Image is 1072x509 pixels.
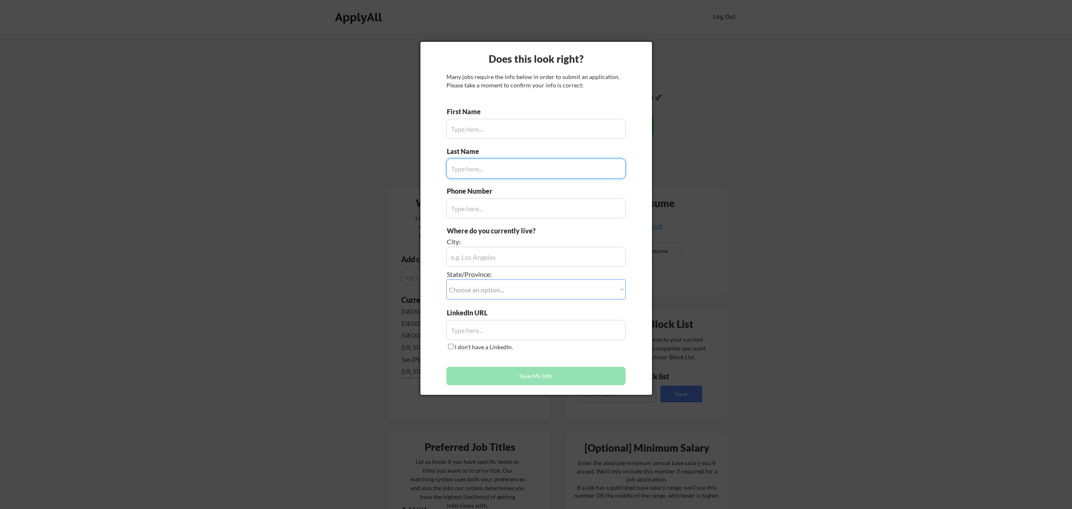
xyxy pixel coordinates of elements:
div: First Name [447,107,487,116]
div: Last Name [447,147,487,156]
label: I don't have a LinkedIn. [455,343,513,350]
div: Many jobs require the info below in order to submit an application. Please take a moment to confi... [446,73,626,89]
input: e.g. Los Angeles [446,247,626,267]
div: Phone Number [447,187,497,196]
input: Type here... [446,119,626,139]
input: Type here... [446,198,626,218]
input: Type here... [446,320,626,340]
div: City: [447,237,579,246]
input: Type here... [446,159,626,179]
div: Where do you currently live? [447,226,579,235]
button: Save My Info [446,367,626,385]
div: State/Province: [447,270,579,279]
div: LinkedIn URL [447,308,509,317]
div: Does this look right? [420,52,652,66]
